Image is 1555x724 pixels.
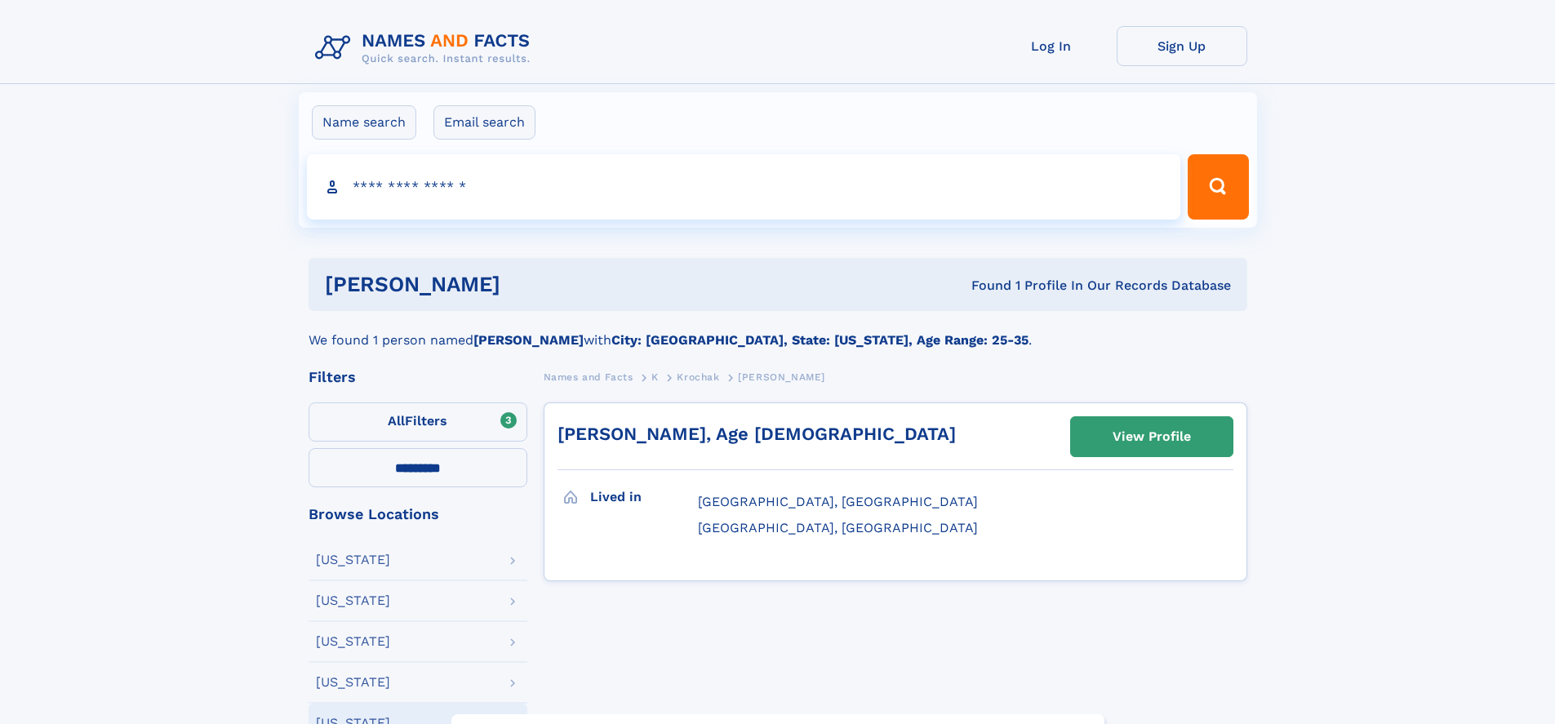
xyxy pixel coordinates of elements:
[309,370,527,384] div: Filters
[986,26,1117,66] a: Log In
[698,494,978,509] span: [GEOGRAPHIC_DATA], [GEOGRAPHIC_DATA]
[312,105,416,140] label: Name search
[698,520,978,535] span: [GEOGRAPHIC_DATA], [GEOGRAPHIC_DATA]
[316,553,390,566] div: [US_STATE]
[677,366,719,387] a: Krochak
[651,366,659,387] a: K
[316,676,390,689] div: [US_STATE]
[738,371,825,383] span: [PERSON_NAME]
[309,26,544,70] img: Logo Names and Facts
[316,635,390,648] div: [US_STATE]
[307,154,1181,220] input: search input
[651,371,659,383] span: K
[309,402,527,442] label: Filters
[309,507,527,522] div: Browse Locations
[316,594,390,607] div: [US_STATE]
[611,332,1029,348] b: City: [GEOGRAPHIC_DATA], State: [US_STATE], Age Range: 25-35
[590,483,698,511] h3: Lived in
[309,311,1247,350] div: We found 1 person named with .
[677,371,719,383] span: Krochak
[473,332,584,348] b: [PERSON_NAME]
[1071,417,1233,456] a: View Profile
[1188,154,1248,220] button: Search Button
[1117,26,1247,66] a: Sign Up
[325,274,736,295] h1: [PERSON_NAME]
[558,424,956,444] a: [PERSON_NAME], Age [DEMOGRAPHIC_DATA]
[735,277,1231,295] div: Found 1 Profile In Our Records Database
[1113,418,1191,455] div: View Profile
[433,105,535,140] label: Email search
[388,413,405,429] span: All
[544,366,633,387] a: Names and Facts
